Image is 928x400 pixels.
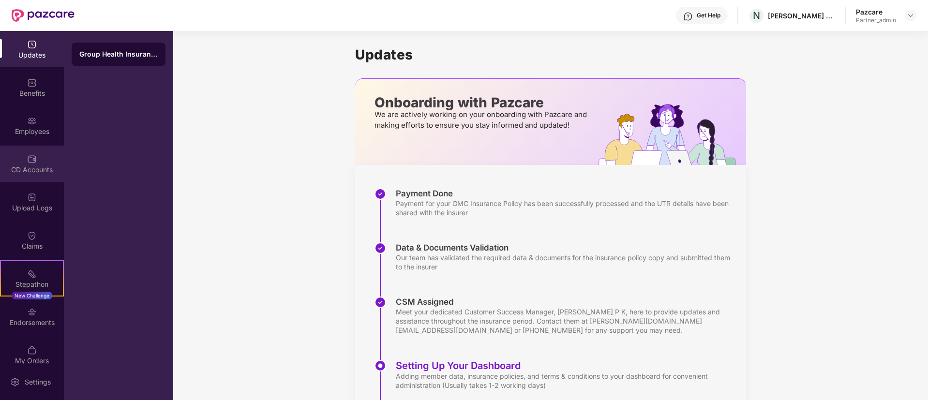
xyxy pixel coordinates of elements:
div: Partner_admin [856,16,896,24]
div: Stepathon [1,280,63,289]
img: New Pazcare Logo [12,9,75,22]
img: svg+xml;base64,PHN2ZyBpZD0iRW5kb3JzZW1lbnRzIiB4bWxucz0iaHR0cDovL3d3dy53My5vcmcvMjAwMC9zdmciIHdpZH... [27,307,37,317]
div: CSM Assigned [396,296,736,307]
img: svg+xml;base64,PHN2ZyBpZD0iU3RlcC1Eb25lLTMyeDMyIiB4bWxucz0iaHR0cDovL3d3dy53My5vcmcvMjAwMC9zdmciIH... [374,242,386,254]
div: Payment for your GMC Insurance Policy has been successfully processed and the UTR details have be... [396,199,736,217]
p: We are actively working on your onboarding with Pazcare and making efforts to ensure you stay inf... [374,109,590,131]
span: N [753,10,760,21]
div: Our team has validated the required data & documents for the insurance policy copy and submitted ... [396,253,736,271]
img: svg+xml;base64,PHN2ZyBpZD0iRW1wbG95ZWVzIiB4bWxucz0iaHR0cDovL3d3dy53My5vcmcvMjAwMC9zdmciIHdpZHRoPS... [27,116,37,126]
img: svg+xml;base64,PHN2ZyBpZD0iVXBsb2FkX0xvZ3MiIGRhdGEtbmFtZT0iVXBsb2FkIExvZ3MiIHhtbG5zPSJodHRwOi8vd3... [27,193,37,202]
div: Group Health Insurance [79,49,158,59]
img: svg+xml;base64,PHN2ZyBpZD0iU3RlcC1Eb25lLTMyeDMyIiB4bWxucz0iaHR0cDovL3d3dy53My5vcmcvMjAwMC9zdmciIH... [374,296,386,308]
img: svg+xml;base64,PHN2ZyB4bWxucz0iaHR0cDovL3d3dy53My5vcmcvMjAwMC9zdmciIHdpZHRoPSIyMSIgaGVpZ2h0PSIyMC... [27,269,37,279]
img: svg+xml;base64,PHN2ZyBpZD0iU3RlcC1Eb25lLTMyeDMyIiB4bWxucz0iaHR0cDovL3d3dy53My5vcmcvMjAwMC9zdmciIH... [374,188,386,200]
img: svg+xml;base64,PHN2ZyBpZD0iQ2xhaW0iIHhtbG5zPSJodHRwOi8vd3d3LnczLm9yZy8yMDAwL3N2ZyIgd2lkdGg9IjIwIi... [27,231,37,240]
div: Settings [22,377,54,387]
img: svg+xml;base64,PHN2ZyBpZD0iU2V0dGluZy0yMHgyMCIgeG1sbnM9Imh0dHA6Ly93d3cudzMub3JnLzIwMDAvc3ZnIiB3aW... [10,377,20,387]
div: Payment Done [396,188,736,199]
div: Data & Documents Validation [396,242,736,253]
p: Onboarding with Pazcare [374,98,590,107]
img: hrOnboarding [599,104,746,165]
h1: Updates [355,46,746,63]
img: svg+xml;base64,PHN2ZyBpZD0iQ0RfQWNjb3VudHMiIGRhdGEtbmFtZT0iQ0QgQWNjb3VudHMiIHhtbG5zPSJodHRwOi8vd3... [27,154,37,164]
div: Meet your dedicated Customer Success Manager, [PERSON_NAME] P K, here to provide updates and assi... [396,307,736,335]
img: svg+xml;base64,PHN2ZyBpZD0iSGVscC0zMngzMiIgeG1sbnM9Imh0dHA6Ly93d3cudzMub3JnLzIwMDAvc3ZnIiB3aWR0aD... [683,12,693,21]
div: Pazcare [856,7,896,16]
img: svg+xml;base64,PHN2ZyBpZD0iTXlfT3JkZXJzIiBkYXRhLW5hbWU9Ik15IE9yZGVycyIgeG1sbnM9Imh0dHA6Ly93d3cudz... [27,345,37,355]
img: svg+xml;base64,PHN2ZyBpZD0iVXBkYXRlZCIgeG1sbnM9Imh0dHA6Ly93d3cudzMub3JnLzIwMDAvc3ZnIiB3aWR0aD0iMj... [27,40,37,49]
div: Get Help [697,12,720,19]
img: svg+xml;base64,PHN2ZyBpZD0iQmVuZWZpdHMiIHhtbG5zPSJodHRwOi8vd3d3LnczLm9yZy8yMDAwL3N2ZyIgd2lkdGg9Ij... [27,78,37,88]
div: [PERSON_NAME] Networks Private Limited [768,11,836,20]
img: svg+xml;base64,PHN2ZyBpZD0iU3RlcC1BY3RpdmUtMzJ4MzIiIHhtbG5zPSJodHRwOi8vd3d3LnczLm9yZy8yMDAwL3N2Zy... [374,360,386,371]
div: New Challenge [12,292,52,299]
img: svg+xml;base64,PHN2ZyBpZD0iRHJvcGRvd24tMzJ4MzIiIHhtbG5zPSJodHRwOi8vd3d3LnczLm9yZy8yMDAwL3N2ZyIgd2... [907,12,914,19]
div: Setting Up Your Dashboard [396,360,736,371]
div: Adding member data, insurance policies, and terms & conditions to your dashboard for convenient a... [396,371,736,390]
